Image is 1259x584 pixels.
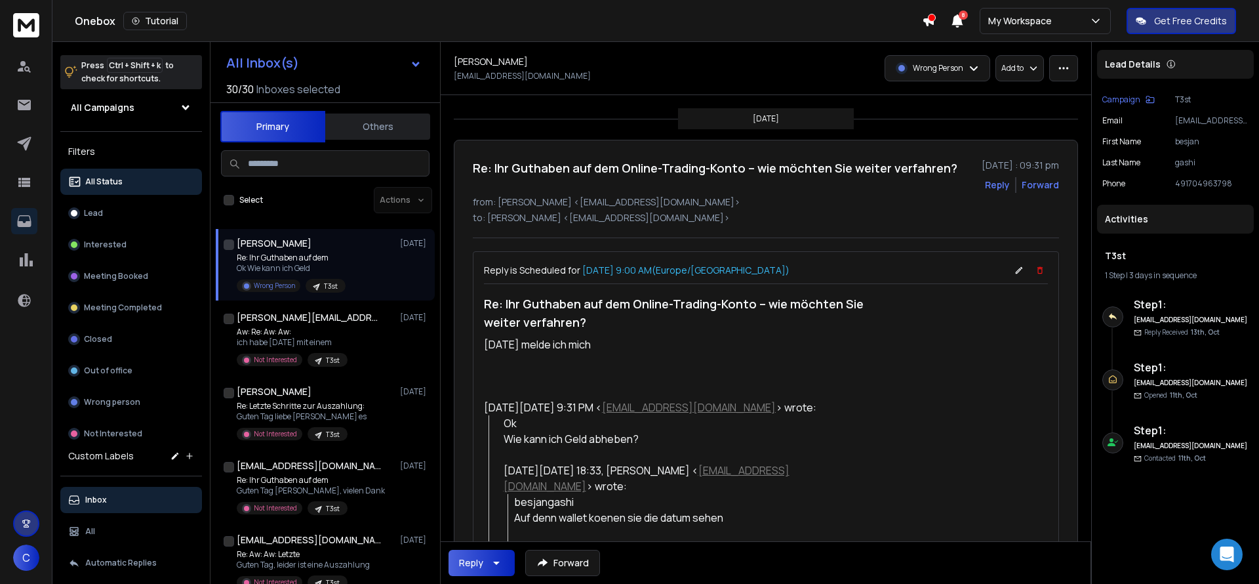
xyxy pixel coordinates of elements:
p: Meeting Completed [84,302,162,313]
p: Inbox [85,495,107,505]
p: Reply Received [1144,327,1220,337]
div: Wie kann ich Geld abheben? [504,431,868,447]
p: Aw: Re: Aw: Aw: [237,327,348,337]
div: Ok [504,415,868,447]
div: Forward [1022,178,1059,192]
p: Re: Letzte Schritte zur Auszahlung: [237,401,367,411]
p: Phone [1102,178,1125,189]
p: Wrong Person [254,281,295,291]
p: Ok Wie kann ich Geld [237,263,346,274]
button: Campaign [1102,94,1155,105]
div: [DATE][DATE] 18:33, [PERSON_NAME] < > wrote: [504,463,868,494]
p: Re: Ihr Guthaben auf dem [237,475,385,486]
p: Contacted [1144,453,1206,463]
h1: Re: Ihr Guthaben auf dem Online-Trading-Konto – wie möchten Sie weiter verfahren? [484,289,867,337]
p: All [85,526,95,537]
label: Select [239,195,263,205]
div: Reply [459,556,483,570]
h3: Filters [60,142,202,161]
h1: All Inbox(s) [226,56,299,70]
button: All Status [60,169,202,195]
p: Re: Aw: Aw: Letzte [237,549,370,560]
p: Not Interested [254,429,297,439]
button: Reply [449,550,515,576]
p: Last Name [1102,157,1140,168]
p: All Status [85,177,123,187]
p: 491704963798 [1175,178,1249,189]
p: Interested [84,240,127,250]
button: All Inbox(s) [216,50,432,76]
p: [DATE] : 09:31 pm [982,159,1059,172]
p: T3st [1175,94,1249,105]
button: C [13,545,39,571]
h1: [EMAIL_ADDRESS][DOMAIN_NAME] [237,459,381,472]
button: Automatic Replies [60,550,202,576]
p: My Workspace [988,14,1057,28]
button: Meeting Booked [60,263,202,289]
span: 13th, Oct [1191,327,1220,337]
div: | [1105,270,1246,281]
h1: All Campaigns [71,101,134,114]
p: Not Interested [254,503,297,513]
p: Lead [84,208,103,219]
h6: [EMAIL_ADDRESS][DOMAIN_NAME] [1134,315,1249,325]
button: Not Interested [60,421,202,447]
p: Closed [84,334,112,344]
div: Activities [1097,205,1254,234]
p: [DATE] [400,238,430,249]
button: Tutorial [123,12,187,30]
h1: [EMAIL_ADDRESS][DOMAIN_NAME] [237,533,381,547]
p: [DATE] [400,535,430,545]
p: Campaign [1102,94,1140,105]
p: besjan [1175,136,1249,147]
p: ich habe [DATE] mit einem [237,337,348,348]
button: Inbox [60,487,202,513]
p: Wrong Person [913,63,963,73]
p: Re: Ihr Guthaben auf dem [237,253,346,263]
button: Others [325,112,430,141]
button: Lead [60,200,202,226]
button: Forward [525,550,600,576]
p: T3st [326,430,340,440]
p: Guten Tag, leider ist eine Auszahlung [237,560,370,570]
button: Out of office [60,358,202,384]
span: Ctrl + Shift + k [107,58,163,73]
h1: [PERSON_NAME] [237,237,311,250]
h6: Step 1 : [1134,297,1249,312]
p: [DATE] [400,386,430,397]
span: 3 days in sequence [1129,270,1197,281]
span: 11th, Oct [1178,453,1206,463]
p: to: [PERSON_NAME] <[EMAIL_ADDRESS][DOMAIN_NAME]> [473,211,1059,224]
p: from: [PERSON_NAME] <[EMAIL_ADDRESS][DOMAIN_NAME]> [473,196,1059,209]
span: besjangashi [514,495,574,509]
h3: Inboxes selected [256,81,340,97]
div: [DATE][DATE] 9:31 PM < > wrote: [484,400,867,415]
button: Closed [60,326,202,352]
a: [EMAIL_ADDRESS][DOMAIN_NAME] [602,400,776,415]
button: Get Free Credits [1127,8,1236,34]
h1: [PERSON_NAME] [454,55,528,68]
p: Email [1102,115,1123,126]
div: [DATE] melde ich mich [484,337,867,352]
span: 8 [959,10,968,20]
p: Automatic Replies [85,558,157,568]
h1: [PERSON_NAME] [237,385,311,398]
button: Primary [220,111,325,142]
button: Reply [985,178,1010,192]
p: Press to check for shortcuts. [81,59,174,85]
h1: T3st [1105,249,1246,262]
p: T3st [324,282,338,291]
p: Wrong person [84,397,140,407]
h6: Step 1 : [1134,360,1249,375]
p: [EMAIL_ADDRESS][DOMAIN_NAME] [1175,115,1249,126]
p: [DATE] [400,461,430,471]
h4: Reply is Scheduled for [484,264,789,277]
span: [DATE] 9:00 AM ( Europe/[GEOGRAPHIC_DATA] ) [580,264,789,276]
button: Meeting Completed [60,295,202,321]
h6: [EMAIL_ADDRESS][DOMAIN_NAME] [1134,378,1249,388]
p: Not Interested [254,355,297,365]
p: Add to [1001,63,1024,73]
p: Get Free Credits [1154,14,1227,28]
